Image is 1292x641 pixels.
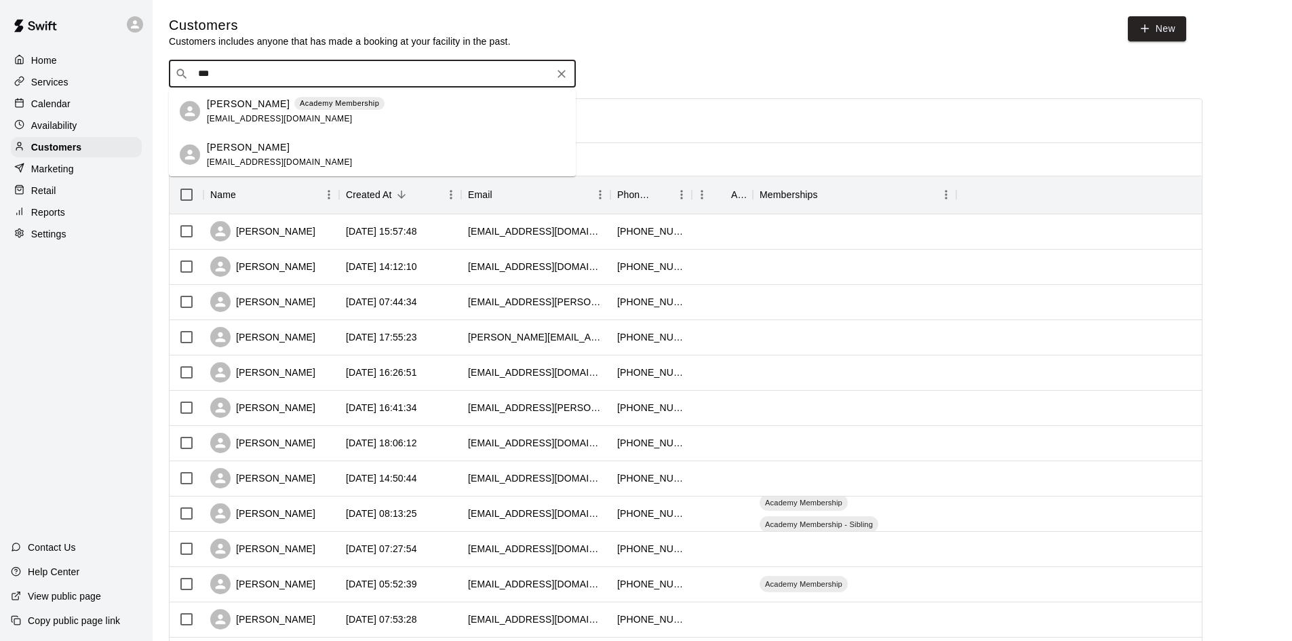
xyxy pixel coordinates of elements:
[31,97,71,111] p: Calendar
[346,471,417,485] div: 2025-09-05 14:50:44
[468,401,604,414] div: lideh.benjamin@gmail.com
[180,101,200,121] div: Rowan McKeeman
[11,137,142,157] a: Customers
[31,162,74,176] p: Marketing
[441,184,461,205] button: Menu
[818,185,837,204] button: Sort
[31,54,57,67] p: Home
[468,577,604,591] div: mbmckeeman@gmail.com
[617,507,685,520] div: +18139273077
[346,366,417,379] div: 2025-09-10 16:26:51
[392,185,411,204] button: Sort
[652,185,671,204] button: Sort
[760,576,848,592] div: Academy Membership
[31,206,65,219] p: Reports
[207,140,290,155] p: [PERSON_NAME]
[468,542,604,556] div: dancewarfare@gmail.com
[210,362,315,383] div: [PERSON_NAME]
[210,397,315,418] div: [PERSON_NAME]
[468,330,604,344] div: lavaughn.williams09@yahoo.com
[936,184,956,205] button: Menu
[28,614,120,627] p: Copy public page link
[1128,16,1186,41] a: New
[11,115,142,136] a: Availability
[617,225,685,238] div: +18636400874
[300,98,379,109] p: Academy Membership
[210,221,315,241] div: [PERSON_NAME]
[617,436,685,450] div: +14079236963
[210,503,315,524] div: [PERSON_NAME]
[346,507,417,520] div: 2025-09-05 08:13:25
[346,295,417,309] div: 2025-09-11 07:44:34
[617,577,685,591] div: +18635293636
[461,176,610,214] div: Email
[28,565,79,579] p: Help Center
[31,227,66,241] p: Settings
[11,94,142,114] a: Calendar
[346,401,417,414] div: 2025-09-08 16:41:34
[617,471,685,485] div: +18632458775
[468,176,492,214] div: Email
[468,613,604,626] div: acruhmann3@yahoo.com
[11,202,142,222] a: Reports
[692,184,712,205] button: Menu
[210,609,315,629] div: [PERSON_NAME]
[203,176,339,214] div: Name
[28,589,101,603] p: View public page
[346,577,417,591] div: 2025-09-05 05:52:39
[468,436,604,450] div: saabitbol@gmail.com
[207,114,353,123] span: [EMAIL_ADDRESS][DOMAIN_NAME]
[210,574,315,594] div: [PERSON_NAME]
[11,180,142,201] a: Retail
[617,295,685,309] div: +18638990697
[712,185,731,204] button: Sort
[692,176,753,214] div: Age
[210,468,315,488] div: [PERSON_NAME]
[31,184,56,197] p: Retail
[753,176,956,214] div: Memberships
[210,539,315,559] div: [PERSON_NAME]
[552,64,571,83] button: Clear
[11,224,142,244] a: Settings
[617,260,685,273] div: +18632224352
[617,401,685,414] div: +17739779938
[468,507,604,520] div: randyvahitbelli@gmail.com
[169,16,511,35] h5: Customers
[207,97,290,111] p: [PERSON_NAME]
[31,140,81,154] p: Customers
[11,72,142,92] a: Services
[346,330,417,344] div: 2025-09-10 17:55:23
[210,327,315,347] div: [PERSON_NAME]
[617,330,685,344] div: +18177134997
[169,60,576,88] div: Search customers by name or email
[346,176,392,214] div: Created At
[731,176,746,214] div: Age
[210,433,315,453] div: [PERSON_NAME]
[210,292,315,312] div: [PERSON_NAME]
[617,542,685,556] div: +18138465316
[169,35,511,48] p: Customers includes anyone that has made a booking at your facility in the past.
[468,471,604,485] div: yessyv1022@gmail.com
[346,225,417,238] div: 2025-09-11 15:57:48
[319,184,339,205] button: Menu
[468,260,604,273] div: techwaters4u@gmail.com
[28,541,76,554] p: Contact Us
[11,159,142,179] a: Marketing
[210,176,236,214] div: Name
[671,184,692,205] button: Menu
[760,176,818,214] div: Memberships
[617,613,685,626] div: +18636401990
[207,157,353,167] span: [EMAIL_ADDRESS][DOMAIN_NAME]
[468,295,604,309] div: kayla.tirrell@yahoo.com
[492,185,511,204] button: Sort
[760,494,848,511] div: Academy Membership
[760,519,878,530] span: Academy Membership - Sibling
[760,579,848,589] span: Academy Membership
[339,176,461,214] div: Created At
